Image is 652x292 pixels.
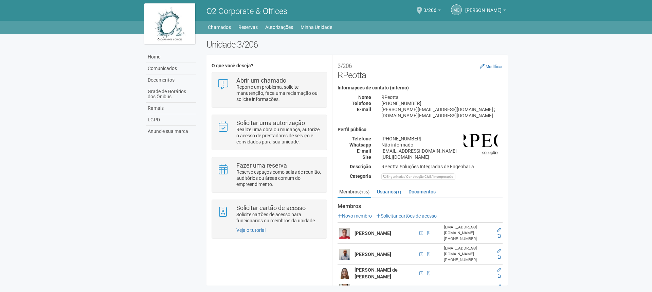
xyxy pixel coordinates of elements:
a: Usuários(1) [375,187,403,197]
strong: E-mail [357,107,371,112]
img: user.png [339,268,350,279]
a: Fazer uma reserva Reserve espaços como salas de reunião, auditórios ou áreas comum do empreendime... [217,162,321,187]
a: Documentos [407,187,437,197]
a: Home [146,51,196,63]
a: Minha Unidade [301,22,332,32]
a: LGPD [146,114,196,126]
a: Modificar [480,64,503,69]
h2: Unidade 3/206 [206,39,508,50]
p: Reserve espaços como salas de reunião, auditórios ou áreas comum do empreendimento. [236,169,322,187]
h4: Perfil público [338,127,503,132]
div: [PERSON_NAME][EMAIL_ADDRESS][DOMAIN_NAME] ; [DOMAIN_NAME][EMAIL_ADDRESS][DOMAIN_NAME] [376,106,508,119]
a: Editar membro [497,268,501,273]
a: Solicitar cartão de acesso Solicite cartões de acesso para funcionários ou membros da unidade. [217,205,321,224]
a: [PERSON_NAME] [465,8,506,14]
a: Excluir membro [497,234,501,238]
a: Editar membro [497,284,501,289]
div: [PHONE_NUMBER] [444,236,492,242]
a: Solicitar uma autorização Realize uma obra ou mudança, autorize o acesso de prestadores de serviç... [217,120,321,145]
strong: [PERSON_NAME] de [PERSON_NAME] [355,267,398,279]
a: Grade de Horários dos Ônibus [146,86,196,103]
strong: Telefone [352,101,371,106]
strong: Whatsapp [349,142,371,148]
div: [PHONE_NUMBER] [444,257,492,263]
strong: Telefone [352,136,371,141]
strong: Abrir um chamado [236,77,286,84]
div: [PHONE_NUMBER] [376,100,508,106]
div: [EMAIL_ADDRESS][DOMAIN_NAME] [376,148,508,154]
strong: Categoria [350,173,371,179]
a: Abrir um chamado Reporte um problema, solicite manutenção, faça uma reclamação ou solicite inform... [217,78,321,102]
small: (135) [360,190,369,194]
img: user.png [339,249,350,260]
div: [URL][DOMAIN_NAME] [376,154,508,160]
a: Editar membro [497,228,501,233]
strong: Nome [358,95,371,100]
strong: Membros [338,203,503,209]
a: Novo membro [338,213,372,219]
small: (1) [396,190,401,194]
h2: RPeotta [338,60,503,80]
h4: O que você deseja? [212,63,327,68]
div: [EMAIL_ADDRESS][DOMAIN_NAME] [444,245,492,257]
div: Engenharia / Construção Civil / Incorporação [381,173,455,180]
a: Solicitar cartões de acesso [376,213,437,219]
a: Excluir membro [497,274,501,278]
div: [EMAIL_ADDRESS][DOMAIN_NAME] [444,224,492,236]
div: RPeotta Soluções Integradas de Engenharia [376,164,508,170]
strong: Descrição [350,164,371,169]
h4: Informações de contato (interno) [338,85,503,90]
a: 3/206 [423,8,441,14]
img: business.png [464,127,497,161]
a: Anuncie sua marca [146,126,196,137]
a: Excluir membro [497,255,501,259]
strong: [PERSON_NAME] [355,230,391,236]
a: MG [451,4,462,15]
strong: E-mail [357,148,371,154]
img: logo.jpg [144,3,195,44]
a: Chamados [208,22,231,32]
strong: [PERSON_NAME] [355,252,391,257]
div: RPeotta [376,94,508,100]
p: Solicite cartões de acesso para funcionários ou membros da unidade. [236,211,322,224]
a: Documentos [146,74,196,86]
a: Reservas [238,22,258,32]
strong: Solicitar uma autorização [236,119,305,126]
p: Realize uma obra ou mudança, autorize o acesso de prestadores de serviço e convidados para sua un... [236,126,322,145]
strong: Site [362,154,371,160]
div: Não informado [376,142,508,148]
div: [PHONE_NUMBER] [376,136,508,142]
a: Veja o tutorial [236,227,266,233]
span: O2 Corporate & Offices [206,6,287,16]
a: Ramais [146,103,196,114]
strong: Solicitar cartão de acesso [236,204,306,211]
span: 3/206 [423,1,436,13]
span: Monica Guedes [465,1,502,13]
strong: Fazer uma reserva [236,162,287,169]
a: Editar membro [497,249,501,254]
small: Modificar [486,64,503,69]
img: user.png [339,228,350,239]
a: Autorizações [265,22,293,32]
a: Comunicados [146,63,196,74]
small: 3/206 [338,63,352,69]
p: Reporte um problema, solicite manutenção, faça uma reclamação ou solicite informações. [236,84,322,102]
a: Membros(135) [338,187,371,198]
